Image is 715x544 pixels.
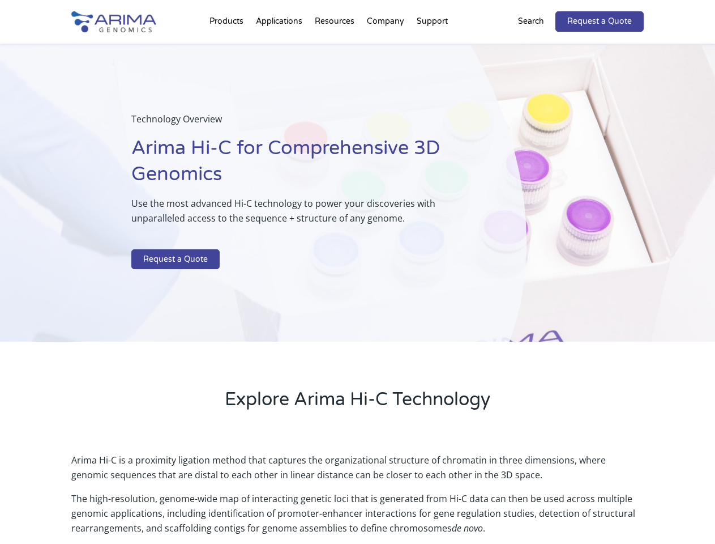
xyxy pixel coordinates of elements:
i: de novo [452,522,483,534]
h2: Explore Arima Hi-C Technology [71,387,643,421]
a: Request a Quote [131,249,220,270]
img: Arima-Genomics-logo [71,11,156,32]
p: Technology Overview [131,112,469,135]
a: Request a Quote [555,11,644,32]
h1: Arima Hi-C for Comprehensive 3D Genomics [131,135,469,196]
p: Search [518,14,544,29]
p: Arima Hi-C is a proximity ligation method that captures the organizational structure of chromatin... [71,453,643,491]
p: Use the most advanced Hi-C technology to power your discoveries with unparalleled access to the s... [131,196,469,235]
